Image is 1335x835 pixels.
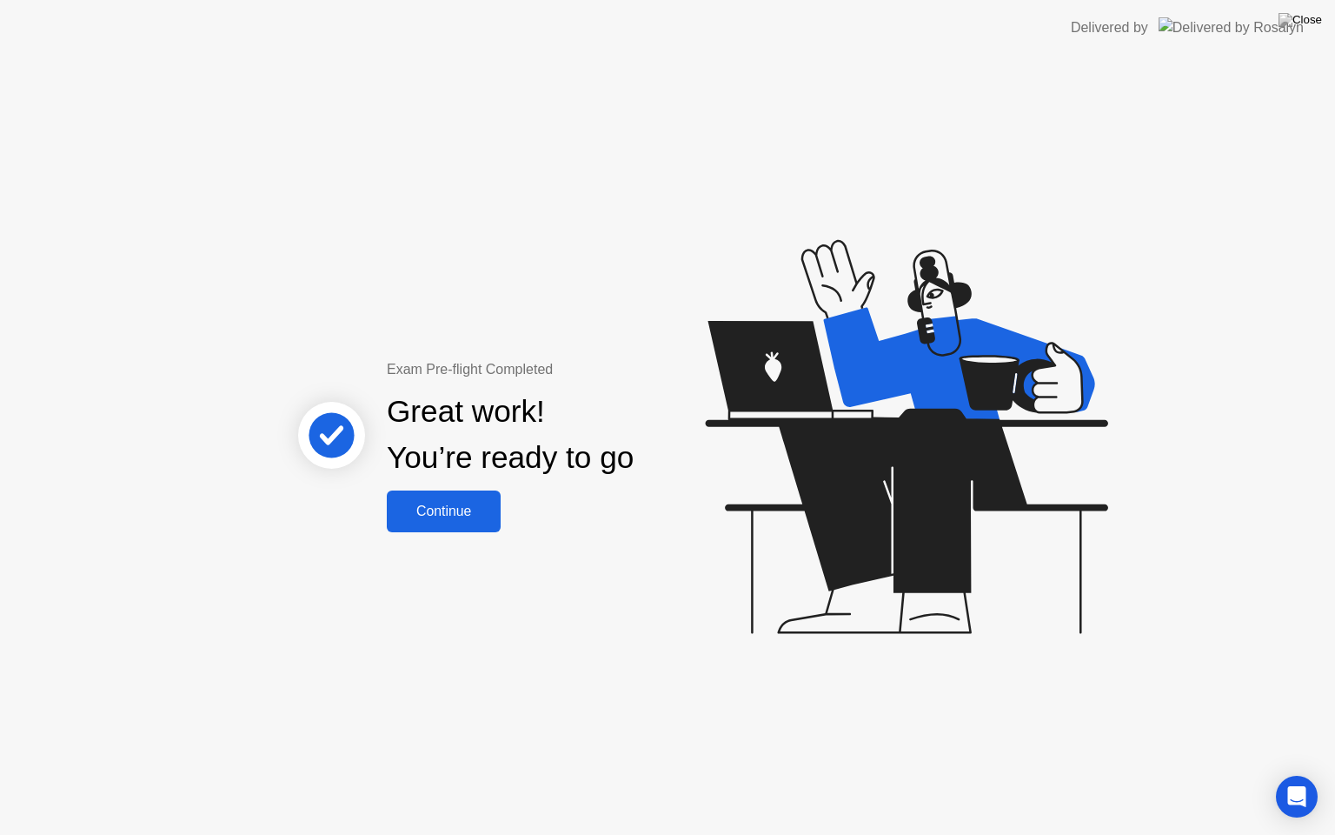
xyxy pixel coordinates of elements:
[387,491,501,532] button: Continue
[1276,776,1318,818] div: Open Intercom Messenger
[1279,13,1322,27] img: Close
[392,504,495,519] div: Continue
[387,359,746,380] div: Exam Pre-flight Completed
[387,389,634,481] div: Great work! You’re ready to go
[1159,17,1304,37] img: Delivered by Rosalyn
[1071,17,1148,38] div: Delivered by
